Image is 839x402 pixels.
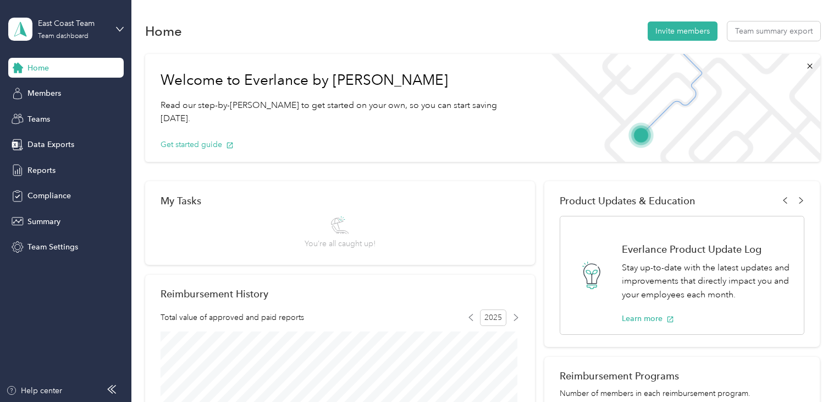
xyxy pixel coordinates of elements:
span: Team Settings [27,241,78,253]
p: Read our step-by-[PERSON_NAME] to get started on your own, so you can start saving [DATE]. [161,99,526,126]
span: Members [27,88,61,99]
h2: Reimbursement Programs [560,370,804,382]
span: Product Updates & Education [560,195,696,207]
span: Teams [27,113,50,125]
span: You’re all caught up! [305,238,376,249]
div: Team dashboard [38,33,89,40]
h1: Everlance Product Update Log [622,243,792,255]
button: Help center [6,385,62,396]
span: Data Exports [27,139,74,150]
div: East Coast Team [38,18,107,29]
span: 2025 [480,309,506,326]
p: Number of members in each reimbursement program. [560,388,804,399]
button: Team summary export [727,21,820,41]
h2: Reimbursement History [161,288,268,300]
span: Total value of approved and paid reports [161,312,304,323]
button: Get started guide [161,139,234,150]
span: Summary [27,216,60,227]
span: Home [27,62,49,74]
span: Compliance [27,190,71,202]
h1: Home [145,25,182,37]
p: Stay up-to-date with the latest updates and improvements that directly impact you and your employ... [622,261,792,302]
img: Welcome to everlance [540,54,820,162]
button: Invite members [648,21,717,41]
button: Learn more [622,313,674,324]
h1: Welcome to Everlance by [PERSON_NAME] [161,72,526,89]
div: My Tasks [161,195,520,207]
span: Reports [27,165,56,176]
iframe: Everlance-gr Chat Button Frame [777,340,839,402]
